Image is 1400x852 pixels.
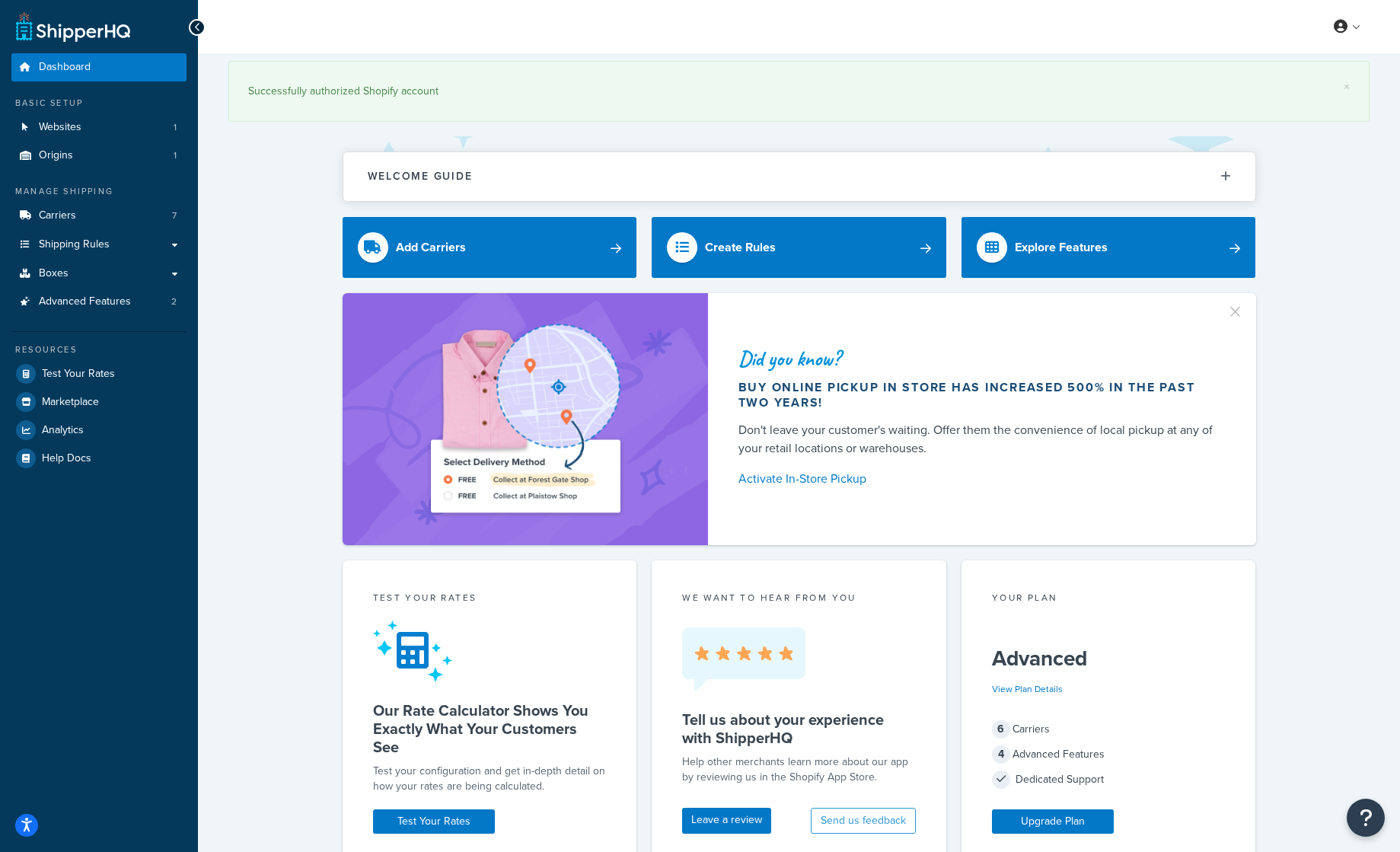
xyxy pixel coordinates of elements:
[1015,237,1108,258] div: Explore Features
[738,348,1220,369] div: Did you know?
[387,316,663,523] img: ad-shirt-map-b0359fc47e01cab431d101c4b569394f6a03f54285957d908178d52f29eb9668.png
[992,719,1226,740] div: Carriers
[11,97,187,110] div: Basic Setup
[11,142,187,170] a: Origins1
[39,295,131,308] span: Advanced Features
[171,295,177,308] span: 2
[11,202,187,230] a: Carriers7
[39,209,76,222] span: Carriers
[11,288,187,316] a: Advanced Features2
[172,209,177,222] span: 7
[11,202,187,230] li: Carriers
[11,231,187,259] a: Shipping Rules
[11,53,187,81] a: Dashboard
[373,591,607,608] div: Test your rates
[368,171,473,182] h2: Welcome Guide
[11,260,187,288] a: Boxes
[682,808,771,834] a: Leave a review
[174,149,177,162] span: 1
[1344,81,1350,93] a: ×
[992,720,1010,739] span: 6
[39,238,110,251] span: Shipping Rules
[11,185,187,198] div: Manage Shipping
[11,142,187,170] li: Origins
[42,424,84,437] span: Analytics
[992,769,1226,790] div: Dedicated Support
[992,682,1063,696] a: View Plan Details
[11,360,187,388] a: Test Your Rates
[738,421,1220,458] div: Don't leave your customer's waiting. Offer them the convenience of local pickup at any of your re...
[42,368,115,381] span: Test Your Rates
[682,710,916,747] h5: Tell us about your experience with ShipperHQ
[738,468,1220,490] a: Activate In-Store Pickup
[343,152,1255,200] button: Welcome Guide
[992,745,1010,764] span: 4
[373,809,495,834] a: Test Your Rates
[11,445,187,472] a: Help Docs
[174,121,177,134] span: 1
[652,217,946,278] a: Create Rules
[992,744,1226,765] div: Advanced Features
[373,764,607,794] div: Test your configuration and get in-depth detail on how your rates are being calculated.
[396,237,466,258] div: Add Carriers
[343,217,637,278] a: Add Carriers
[705,237,776,258] div: Create Rules
[42,396,99,409] span: Marketplace
[992,809,1114,834] a: Upgrade Plan
[11,288,187,316] li: Advanced Features
[738,380,1220,410] div: Buy online pickup in store has increased 500% in the past two years!
[962,217,1256,278] a: Explore Features
[992,646,1226,671] h5: Advanced
[11,416,187,444] a: Analytics
[682,755,916,785] p: Help other merchants learn more about our app by reviewing us in the Shopify App Store.
[811,808,916,834] button: Send us feedback
[248,81,1350,102] div: Successfully authorized Shopify account
[682,591,916,605] p: we want to hear from you
[373,701,607,756] h5: Our Rate Calculator Shows You Exactly What Your Customers See
[39,267,69,280] span: Boxes
[11,113,187,142] li: Websites
[42,452,91,465] span: Help Docs
[39,121,81,134] span: Websites
[39,149,73,162] span: Origins
[39,61,91,74] span: Dashboard
[11,388,187,416] a: Marketplace
[11,113,187,142] a: Websites1
[11,343,187,356] div: Resources
[1347,799,1385,837] button: Open Resource Center
[992,591,1226,608] div: Your Plan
